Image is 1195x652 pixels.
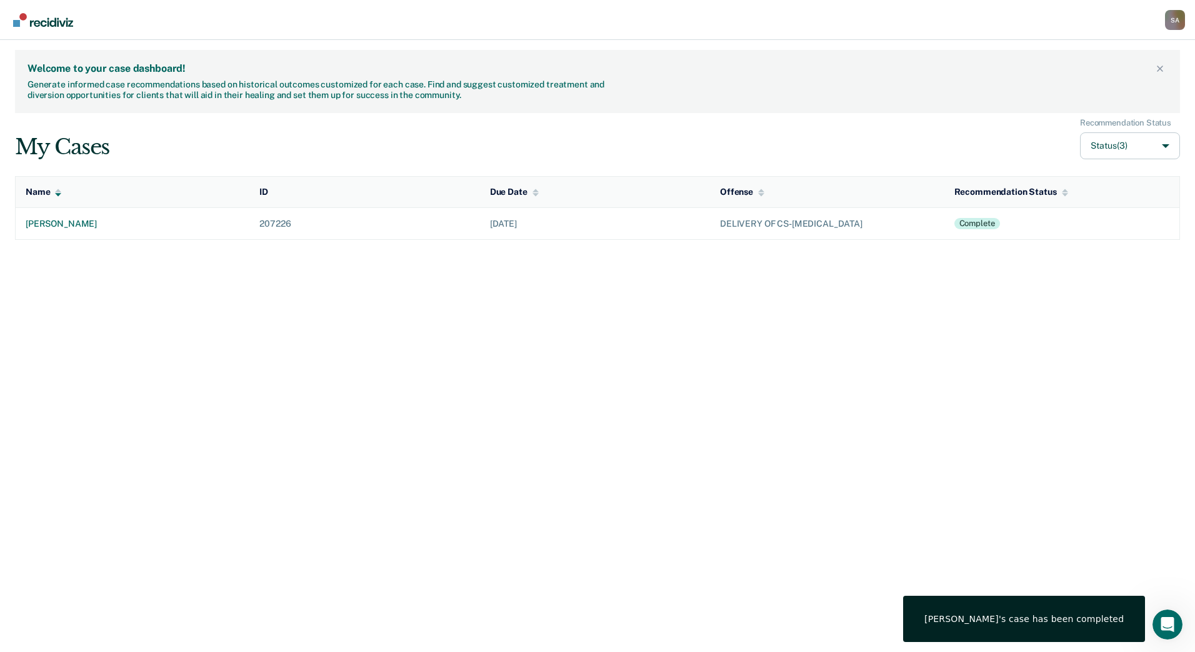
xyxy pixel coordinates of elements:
div: Recommendation Status [954,187,1068,197]
div: Due Date [490,187,539,197]
iframe: Intercom live chat [1152,610,1182,640]
div: ID [259,187,268,197]
img: Profile image for Kim [122,20,147,45]
td: 207226 [249,207,479,239]
div: Send us a message [12,168,237,202]
div: Generate informed case recommendations based on historical outcomes customized for each case. Fin... [27,79,608,101]
span: Messages [166,421,209,430]
td: [DATE] [480,207,710,239]
span: [PERSON_NAME] 's case has been completed [924,613,1124,625]
div: Offense [720,187,764,197]
div: Profile image for Krysty [170,20,195,45]
div: Name [26,187,61,197]
span: Home [48,421,76,430]
img: Profile image for Rajan [146,20,171,45]
button: Messages [125,390,250,440]
button: Status(3) [1080,132,1180,159]
div: S A [1165,10,1185,30]
div: Recommendation Status [1080,118,1171,128]
div: Complete [954,218,1000,229]
p: How can we help? [25,131,225,152]
div: My Cases [15,134,109,160]
img: Recidiviz [13,13,73,27]
p: Hi [PERSON_NAME] 👋 [25,89,225,131]
button: Profile dropdown button [1165,10,1185,30]
div: Send us a message [26,179,209,192]
div: Welcome to your case dashboard! [27,62,1152,74]
div: Close [215,20,237,42]
div: [PERSON_NAME] [26,219,239,229]
img: logo [25,24,94,44]
div: DELIVERY OF CS-[MEDICAL_DATA] [720,219,934,229]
